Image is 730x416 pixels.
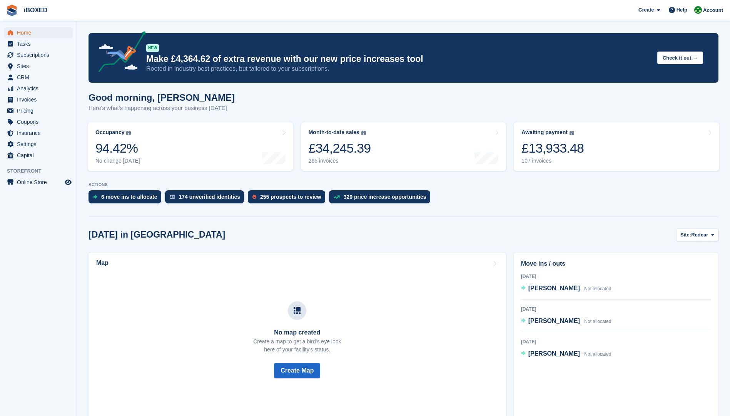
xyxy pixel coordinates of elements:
div: No change [DATE] [95,158,140,164]
img: price_increase_opportunities-93ffe204e8149a01c8c9dc8f82e8f89637d9d84a8eef4429ea346261dce0b2c0.svg [334,195,340,199]
a: Preview store [63,178,73,187]
span: Pricing [17,105,63,116]
a: menu [4,38,73,49]
div: 174 unverified identities [179,194,241,200]
a: menu [4,139,73,150]
div: £13,933.48 [521,140,584,156]
span: Insurance [17,128,63,138]
span: Not allocated [584,351,611,357]
h1: Good morning, [PERSON_NAME] [89,92,235,103]
a: menu [4,72,73,83]
a: menu [4,27,73,38]
a: Awaiting payment £13,933.48 107 invoices [514,122,719,171]
div: Month-to-date sales [309,129,359,136]
img: price-adjustments-announcement-icon-8257ccfd72463d97f412b2fc003d46551f7dbcb40ab6d574587a9cd5c0d94... [92,31,146,75]
a: menu [4,150,73,161]
a: menu [4,50,73,60]
span: Storefront [7,167,77,175]
div: 107 invoices [521,158,584,164]
span: Sites [17,61,63,72]
h2: Map [96,260,109,266]
a: [PERSON_NAME] Not allocated [521,284,611,294]
a: menu [4,83,73,94]
span: Account [703,7,723,14]
a: menu [4,177,73,188]
img: icon-info-grey-7440780725fd019a000dd9b08b2336e03edf1995a4989e88bcd33f0948082b44.svg [570,131,574,135]
div: NEW [146,44,159,52]
h2: Move ins / outs [521,259,711,268]
span: Coupons [17,116,63,127]
span: Capital [17,150,63,161]
a: menu [4,128,73,138]
a: menu [4,94,73,105]
p: ACTIONS [89,182,718,187]
p: Create a map to get a bird's eye look here of your facility's status. [253,338,341,354]
div: 255 prospects to review [260,194,321,200]
span: [PERSON_NAME] [528,318,580,324]
img: prospect-51fa495bee0391a8d652442698ab0144808aea92771e9ea1ae160a38d050c398.svg [252,195,256,199]
a: [PERSON_NAME] Not allocated [521,316,611,326]
a: Occupancy 94.42% No change [DATE] [88,122,293,171]
div: Occupancy [95,129,124,136]
a: iBOXED [21,4,50,17]
span: [PERSON_NAME] [528,285,580,291]
div: [DATE] [521,306,711,313]
a: Month-to-date sales £34,245.39 265 invoices [301,122,506,171]
div: 94.42% [95,140,140,156]
a: 255 prospects to review [248,190,329,207]
img: icon-info-grey-7440780725fd019a000dd9b08b2336e03edf1995a4989e88bcd33f0948082b44.svg [126,131,131,135]
img: move_ins_to_allocate_icon-fdf77a2bb77ea45bf5b3d319d69a93e2d87916cf1d5bf7949dd705db3b84f3ca.svg [93,195,97,199]
button: Create Map [274,363,320,378]
p: Here's what's happening across your business [DATE] [89,104,235,113]
a: menu [4,61,73,72]
span: Settings [17,139,63,150]
a: 6 move ins to allocate [89,190,165,207]
div: Awaiting payment [521,129,568,136]
a: 320 price increase opportunities [329,190,434,207]
span: CRM [17,72,63,83]
span: Not allocated [584,286,611,291]
div: £34,245.39 [309,140,371,156]
span: Not allocated [584,319,611,324]
span: Redcar [691,231,708,239]
img: stora-icon-8386f47178a22dfd0bd8f6a31ec36ba5ce8667c1dd55bd0f319d3a0aa187defe.svg [6,5,18,16]
span: Site: [680,231,691,239]
h2: [DATE] in [GEOGRAPHIC_DATA] [89,230,225,240]
span: Subscriptions [17,50,63,60]
h3: No map created [253,329,341,336]
span: [PERSON_NAME] [528,350,580,357]
span: Create [638,6,654,14]
p: Rooted in industry best practices, but tailored to your subscriptions. [146,65,651,73]
p: Make £4,364.62 of extra revenue with our new price increases tool [146,53,651,65]
span: Online Store [17,177,63,188]
a: menu [4,105,73,116]
div: 320 price increase opportunities [344,194,426,200]
a: menu [4,116,73,127]
img: Amanda Forder [694,6,702,14]
div: [DATE] [521,338,711,345]
span: Analytics [17,83,63,94]
img: map-icn-33ee37083ee616e46c38cad1a60f524a97daa1e2b2c8c0bc3eb3415660979fc1.svg [294,307,301,314]
span: Home [17,27,63,38]
img: icon-info-grey-7440780725fd019a000dd9b08b2336e03edf1995a4989e88bcd33f0948082b44.svg [361,131,366,135]
div: 6 move ins to allocate [101,194,157,200]
a: 174 unverified identities [165,190,248,207]
button: Check it out → [657,52,703,64]
img: verify_identity-adf6edd0f0f0b5bbfe63781bf79b02c33cf7c696d77639b501bdc392416b5a36.svg [170,195,175,199]
span: Help [677,6,687,14]
div: 265 invoices [309,158,371,164]
span: Tasks [17,38,63,49]
div: [DATE] [521,273,711,280]
button: Site: Redcar [676,228,718,241]
span: Invoices [17,94,63,105]
a: [PERSON_NAME] Not allocated [521,349,611,359]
